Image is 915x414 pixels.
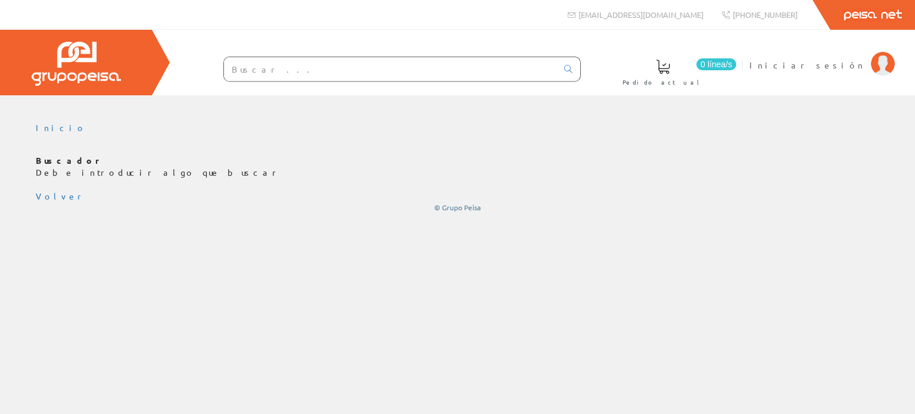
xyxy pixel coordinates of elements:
[623,76,704,88] span: Pedido actual
[36,122,86,133] a: Inicio
[36,155,104,166] b: Buscador
[578,10,704,20] span: [EMAIL_ADDRESS][DOMAIN_NAME]
[36,203,879,213] div: © Grupo Peisa
[36,191,86,201] a: Volver
[749,49,895,61] a: Iniciar sesión
[733,10,798,20] span: [PHONE_NUMBER]
[36,155,879,179] p: Debe introducir algo que buscar
[696,58,736,70] span: 0 línea/s
[32,42,121,86] img: Grupo Peisa
[224,57,557,81] input: Buscar ...
[749,59,865,71] span: Iniciar sesión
